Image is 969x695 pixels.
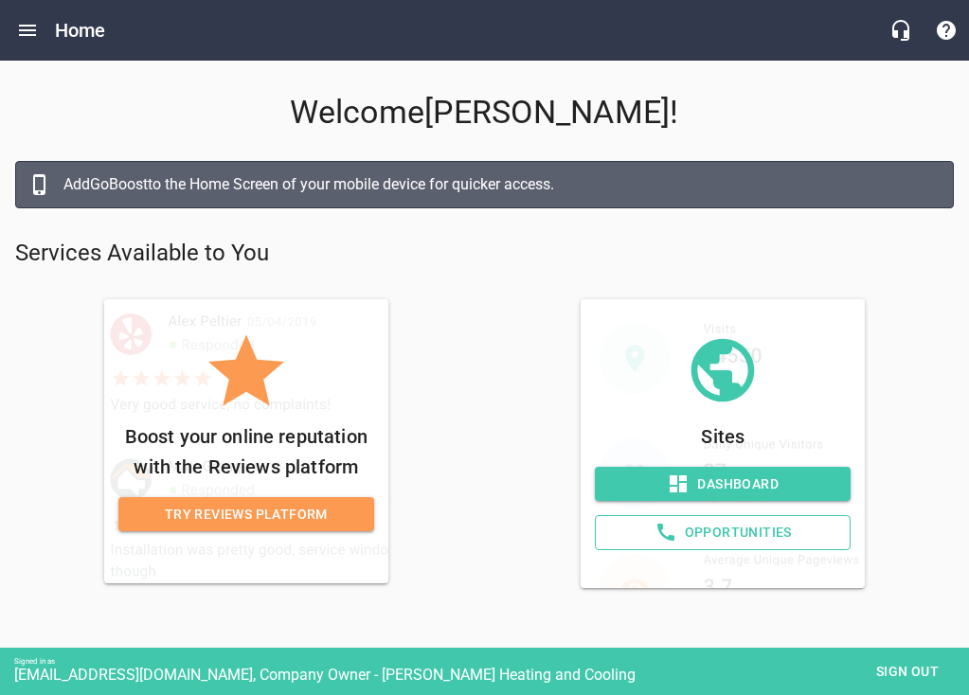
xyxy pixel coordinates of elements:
[878,8,924,53] button: Live Chat
[595,467,851,502] a: Dashboard
[595,515,851,550] a: Opportunities
[118,497,374,532] a: Try Reviews Platform
[860,654,955,689] button: Sign out
[15,94,954,132] p: Welcome [PERSON_NAME] !
[134,503,359,526] span: Try Reviews Platform
[611,521,834,544] span: Opportunities
[118,421,374,482] p: Boost your online reputation with the Reviews platform
[14,666,969,684] div: [EMAIL_ADDRESS][DOMAIN_NAME], Company Owner - [PERSON_NAME] Heating and Cooling
[610,472,835,496] span: Dashboard
[15,161,954,208] a: AddGoBoostto the Home Screen of your mobile device for quicker access.
[868,660,947,684] span: Sign out
[595,421,851,452] p: Sites
[5,8,50,53] button: Open drawer
[55,15,106,45] h6: Home
[63,173,934,196] div: Add GoBoost to the Home Screen of your mobile device for quicker access.
[924,8,969,53] button: Support Portal
[14,657,969,666] div: Signed in as
[15,239,954,269] p: Services Available to You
